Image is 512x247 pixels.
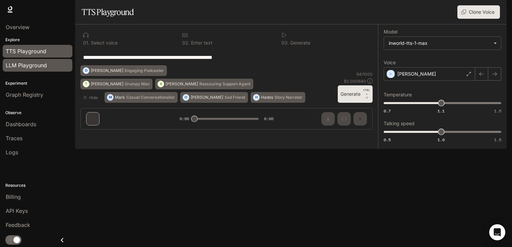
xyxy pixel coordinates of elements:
[80,92,102,103] button: Hide
[80,65,167,76] button: D[PERSON_NAME]Engaging Podcaster
[363,88,370,96] p: CTRL +
[494,108,501,114] span: 1.5
[225,95,245,99] p: Sad Friend
[384,37,501,50] div: inworld-tts-1-max
[281,40,289,45] p: 0 3 .
[274,95,302,99] p: Story Narrator
[384,92,412,97] p: Temperature
[438,137,445,143] span: 1.0
[190,40,212,45] p: Enter text
[363,88,370,100] p: ⏎
[115,95,125,99] p: Mark
[489,224,505,240] div: Open Intercom Messenger
[91,82,123,86] p: [PERSON_NAME]
[155,79,253,89] button: A[PERSON_NAME]Reassuring Support Agent
[158,79,164,89] div: A
[80,79,152,89] button: T[PERSON_NAME]Grumpy Man
[457,5,500,19] button: Clone Voice
[91,69,123,73] p: [PERSON_NAME]
[180,92,248,103] button: O[PERSON_NAME]Sad Friend
[82,5,134,19] h1: TTS Playground
[199,82,250,86] p: Reassuring Support Agent
[83,40,89,45] p: 0 1 .
[344,78,366,84] p: $ 0.000640
[182,40,190,45] p: 0 2 .
[289,40,310,45] p: Generate
[384,121,414,126] p: Talking speed
[251,92,305,103] button: HHadesStory Narrator
[438,108,445,114] span: 1.1
[183,92,189,103] div: O
[126,95,175,99] p: Casual Conversationalist
[83,79,89,89] div: T
[397,71,436,77] p: [PERSON_NAME]
[389,40,490,47] div: inworld-tts-1-max
[107,92,113,103] div: M
[89,40,118,45] p: Select voice
[125,69,164,73] p: Engaging Podcaster
[253,92,259,103] div: H
[357,71,373,77] p: 64 / 1000
[384,60,396,65] p: Voice
[384,29,397,34] p: Model
[191,95,223,99] p: [PERSON_NAME]
[261,95,273,99] p: Hades
[384,108,391,114] span: 0.7
[83,65,89,76] div: D
[166,82,198,86] p: [PERSON_NAME]
[338,85,373,103] button: GenerateCTRL +⏎
[105,92,178,103] button: MMarkCasual Conversationalist
[384,137,391,143] span: 0.5
[125,82,149,86] p: Grumpy Man
[494,137,501,143] span: 1.5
